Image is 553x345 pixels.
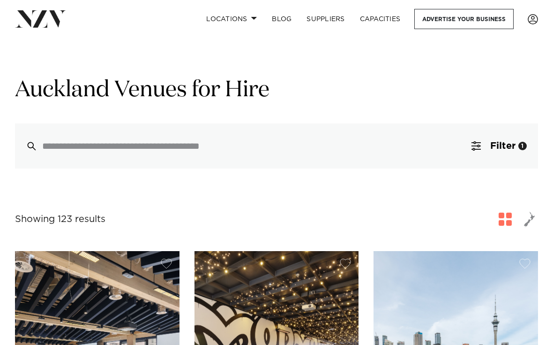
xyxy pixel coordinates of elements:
[414,9,514,29] a: Advertise your business
[15,212,105,227] div: Showing 123 results
[15,76,538,105] h1: Auckland Venues for Hire
[199,9,264,29] a: Locations
[299,9,352,29] a: SUPPLIERS
[352,9,408,29] a: Capacities
[518,142,527,150] div: 1
[460,123,538,169] button: Filter1
[15,10,66,27] img: nzv-logo.png
[264,9,299,29] a: BLOG
[490,141,516,151] span: Filter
